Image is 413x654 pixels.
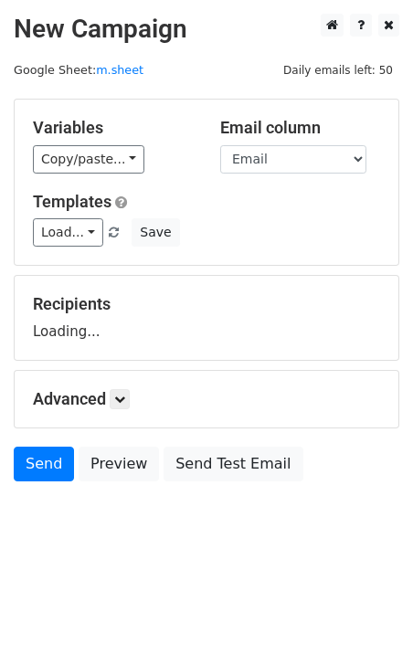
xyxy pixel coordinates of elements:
[33,389,380,409] h5: Advanced
[79,447,159,481] a: Preview
[220,118,380,138] h5: Email column
[14,14,399,45] h2: New Campaign
[14,63,143,77] small: Google Sheet:
[277,60,399,80] span: Daily emails left: 50
[33,192,111,211] a: Templates
[33,294,380,314] h5: Recipients
[33,118,193,138] h5: Variables
[14,447,74,481] a: Send
[277,63,399,77] a: Daily emails left: 50
[33,145,144,174] a: Copy/paste...
[33,294,380,342] div: Loading...
[164,447,302,481] a: Send Test Email
[96,63,143,77] a: m.sheet
[33,218,103,247] a: Load...
[132,218,179,247] button: Save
